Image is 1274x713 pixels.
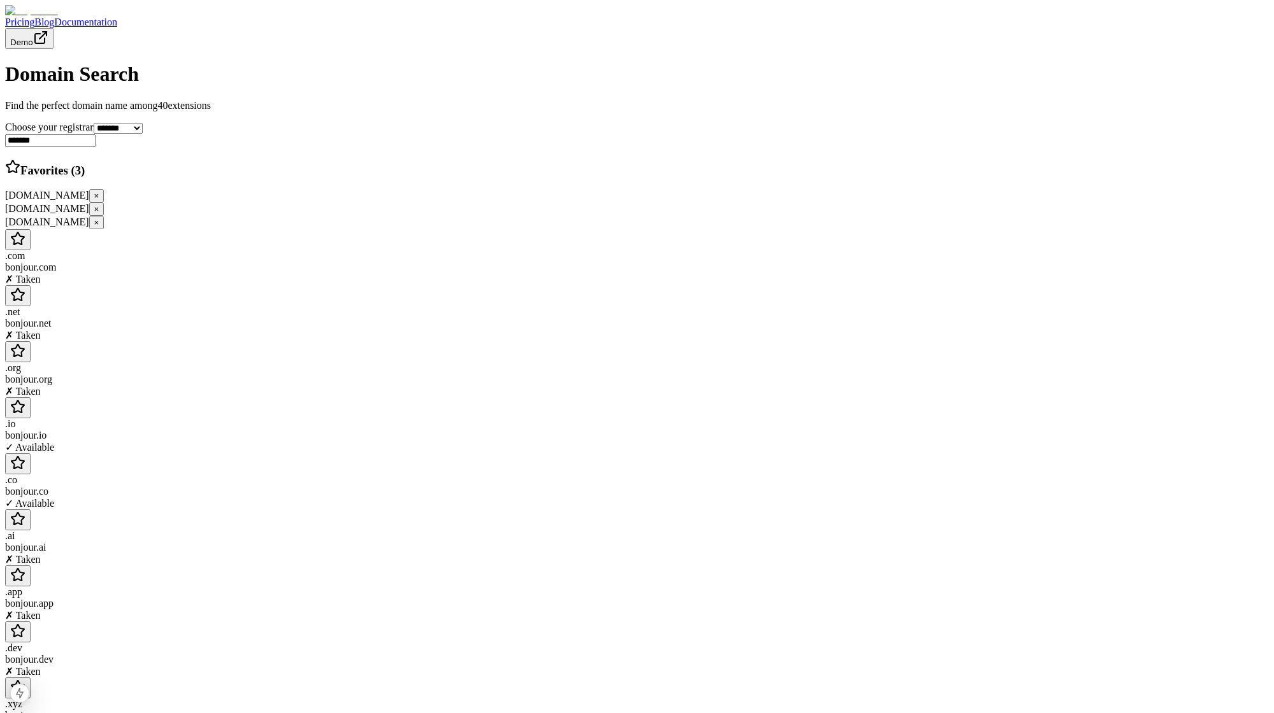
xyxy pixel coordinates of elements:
div: ✓ Available [5,441,1269,453]
div: bonjour . app [5,598,1269,609]
button: Add to favorites [5,229,31,250]
div: . app [5,586,1269,598]
button: Add to favorites [5,341,31,362]
div: bonjour . io [5,430,1269,441]
button: Remove from favorites [5,397,31,418]
div: bonjour . dev [5,654,1269,665]
img: Dopamine [5,5,58,17]
a: Documentation [54,17,117,27]
div: . ai [5,530,1269,542]
button: Remove bonjour.io from favorites [89,189,104,202]
label: Choose your registrar [5,122,94,132]
div: bonjour . net [5,318,1269,329]
button: Demo [5,28,54,49]
div: . net [5,306,1269,318]
div: bonjour . co [5,486,1269,497]
div: ✗ Taken [5,553,1269,565]
a: Dopamine [5,5,1269,17]
div: ✗ Taken [5,609,1269,621]
div: bonjour . com [5,262,1269,273]
button: Remove from favorites [5,453,31,474]
div: ✗ Taken [5,665,1269,677]
div: ✗ Taken [5,273,1269,285]
div: bonjour . ai [5,542,1269,553]
div: ✗ Taken [5,385,1269,397]
div: bonjour . org [5,374,1269,385]
div: . org [5,362,1269,374]
h3: Favorites ( 3 ) [5,159,1269,178]
p: Find the perfect domain name among 40 extensions [5,100,1269,111]
button: Add to favorites [5,565,31,586]
h1: Domain Search [5,62,1269,86]
div: . dev [5,642,1269,654]
a: Pricing [5,17,34,27]
span: [DOMAIN_NAME] [5,190,89,201]
div: . io [5,418,1269,430]
div: ✓ Available [5,497,1269,509]
span: [DOMAIN_NAME] [5,216,89,227]
div: . com [5,250,1269,262]
button: Remove bonjour.de from favorites [89,216,104,229]
a: Demo [5,36,54,47]
button: Add to favorites [5,509,31,530]
button: Remove bonjour.co from favorites [89,202,104,216]
button: Add to favorites [5,621,31,642]
button: Add to favorites [5,285,31,306]
button: Add to favorites [5,677,31,698]
span: [DOMAIN_NAME] [5,203,89,214]
a: Blog [34,17,54,27]
div: . co [5,474,1269,486]
div: ✗ Taken [5,329,1269,341]
div: . xyz [5,698,1269,710]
